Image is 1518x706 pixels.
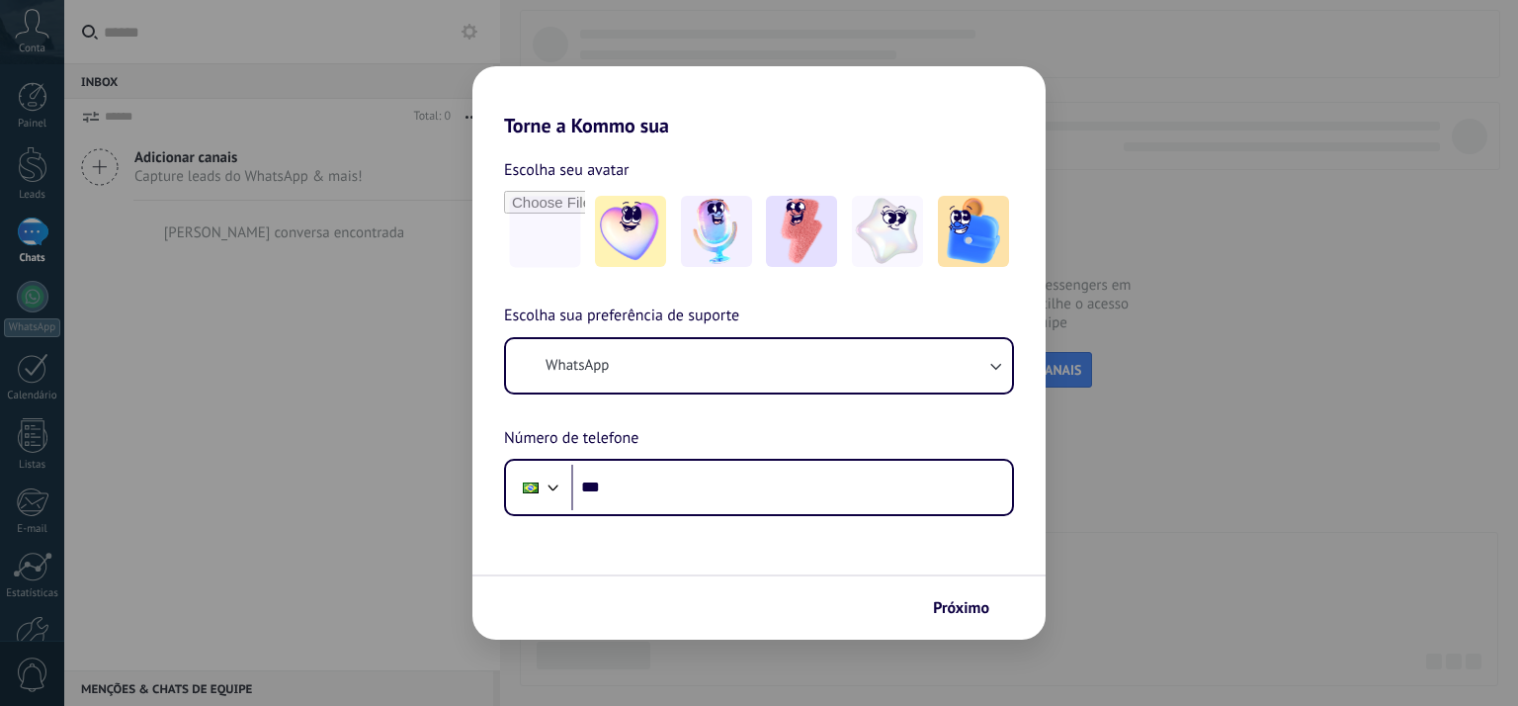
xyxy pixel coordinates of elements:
[504,157,630,183] span: Escolha seu avatar
[766,196,837,267] img: -3.jpeg
[504,426,638,452] span: Número de telefone
[504,304,739,329] span: Escolha sua preferência de suporte
[938,196,1009,267] img: -5.jpeg
[512,467,549,508] div: Brazil: + 55
[933,601,989,615] span: Próximo
[506,339,1012,393] button: WhatsApp
[924,591,1016,625] button: Próximo
[546,356,609,376] span: WhatsApp
[472,66,1046,137] h2: Torne a Kommo sua
[852,196,923,267] img: -4.jpeg
[595,196,666,267] img: -1.jpeg
[681,196,752,267] img: -2.jpeg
